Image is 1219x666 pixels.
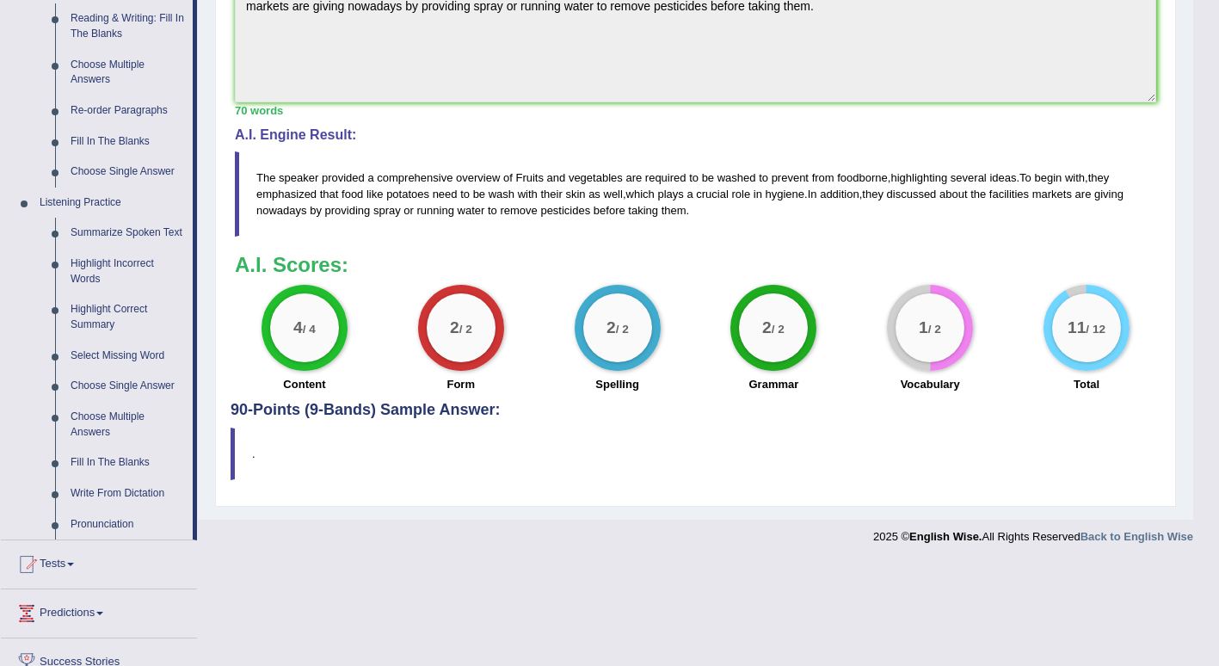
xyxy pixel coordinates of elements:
[500,204,537,217] span: remove
[446,376,475,392] label: Form
[686,188,693,200] span: a
[417,204,454,217] span: running
[772,171,809,184] span: prevent
[63,294,193,340] a: Highlight Correct Summary
[63,371,193,402] a: Choose Single Answer
[325,204,371,217] span: providing
[717,171,756,184] span: washed
[235,127,1156,143] h4: A.I. Engine Result:
[970,188,986,200] span: the
[766,188,805,200] span: hygiene
[235,102,1156,119] div: 70 words
[1,589,197,632] a: Predictions
[456,171,500,184] span: overview
[989,171,1016,184] span: ideas
[890,171,947,184] span: highlighting
[63,402,193,447] a: Choose Multiple Answers
[310,204,322,217] span: by
[939,188,968,200] span: about
[518,188,538,200] span: with
[731,188,750,200] span: role
[235,253,348,276] b: A.I. Scores:
[662,204,686,217] span: them
[762,318,772,337] big: 2
[569,171,623,184] span: vegetables
[32,188,193,219] a: Listening Practice
[256,188,317,200] span: emphasized
[1075,188,1092,200] span: are
[63,478,193,509] a: Write From Dictation
[283,376,325,392] label: Content
[625,171,642,184] span: are
[459,324,472,336] small: / 2
[887,188,937,200] span: discussed
[433,188,458,200] span: need
[540,188,562,200] span: their
[808,188,817,200] span: In
[820,188,859,200] span: addition
[303,324,316,336] small: / 4
[812,171,834,184] span: from
[63,447,193,478] a: Fill In The Blanks
[63,3,193,49] a: Reading & Writing: Fill In The Blanks
[460,188,470,200] span: to
[403,204,414,217] span: or
[1,540,197,583] a: Tests
[615,324,628,336] small: / 2
[1088,171,1110,184] span: they
[256,171,275,184] span: The
[588,188,600,200] span: as
[235,151,1156,237] blockquote: , . , , . , .
[772,324,785,336] small: / 2
[628,204,658,217] span: taking
[63,341,193,372] a: Select Missing Word
[540,204,590,217] span: pesticides
[63,126,193,157] a: Fill In The Blanks
[377,171,453,184] span: comprehensive
[626,188,655,200] span: which
[63,50,193,96] a: Choose Multiple Answers
[702,171,714,184] span: be
[503,171,513,184] span: of
[63,509,193,540] a: Pronunciation
[63,157,193,188] a: Choose Single Answer
[488,204,497,217] span: to
[320,188,339,200] span: that
[862,188,883,200] span: they
[256,204,307,217] span: nowadays
[606,318,616,337] big: 2
[901,376,960,392] label: Vocabulary
[754,188,762,200] span: in
[565,188,585,200] span: skin
[696,188,729,200] span: crucial
[515,171,544,184] span: Fruits
[919,318,928,337] big: 1
[450,318,459,337] big: 2
[1068,318,1086,337] big: 11
[63,96,193,126] a: Re-order Paragraphs
[595,376,639,392] label: Spelling
[604,188,623,200] span: well
[279,171,318,184] span: speaker
[1080,530,1193,543] a: Back to English Wise
[645,171,686,184] span: required
[1032,188,1072,200] span: markets
[489,188,514,200] span: wash
[63,218,193,249] a: Summarize Spoken Text
[1074,376,1099,392] label: Total
[1086,324,1105,336] small: / 12
[322,171,365,184] span: provided
[928,324,941,336] small: / 2
[689,171,699,184] span: to
[367,171,373,184] span: a
[873,520,1193,545] div: 2025 © All Rights Reserved
[1019,171,1031,184] span: To
[1094,188,1124,200] span: giving
[342,188,363,200] span: food
[909,530,982,543] strong: English Wise.
[951,171,987,184] span: several
[293,318,303,337] big: 4
[473,188,485,200] span: be
[594,204,625,217] span: before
